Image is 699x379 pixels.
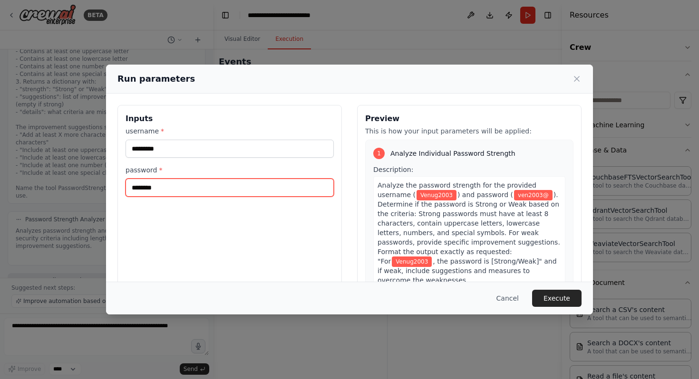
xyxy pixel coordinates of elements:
[514,190,553,200] span: Variable: password
[365,113,573,124] h3: Preview
[489,290,526,307] button: Cancel
[532,290,582,307] button: Execute
[457,191,513,199] span: ) and password (
[126,165,334,175] label: password
[126,113,334,124] h3: Inputs
[373,166,413,173] span: Description:
[117,72,195,85] h2: Run parameters
[378,181,536,199] span: Analyze the password strength for the provided username (
[392,256,432,267] span: Variable: username
[373,148,385,159] div: 1
[126,126,334,136] label: username
[378,257,557,284] span: , the password is [Strong/Weak]" and if weak, include suggestions and measures to overcome the we...
[378,191,560,265] span: ). Determine if the password is Strong or Weak based on the criteria: Strong passwords must have ...
[365,126,573,136] p: This is how your input parameters will be applied:
[390,149,515,158] span: Analyze Individual Password Strength
[417,190,456,200] span: Variable: username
